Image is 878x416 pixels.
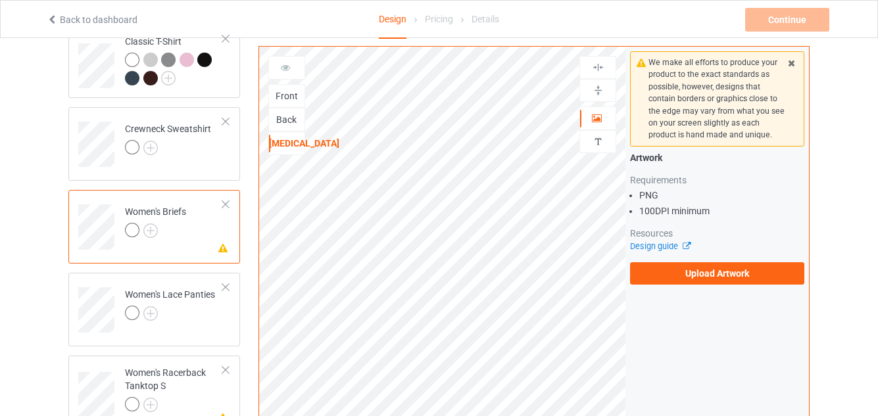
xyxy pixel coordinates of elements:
img: svg+xml;base64,PD94bWwgdmVyc2lvbj0iMS4wIiBlbmNvZGluZz0iVVRGLTgiPz4KPHN2ZyB3aWR0aD0iMjJweCIgaGVpZ2... [143,306,158,321]
img: svg+xml;base64,PD94bWwgdmVyc2lvbj0iMS4wIiBlbmNvZGluZz0iVVRGLTgiPz4KPHN2ZyB3aWR0aD0iMjJweCIgaGVpZ2... [143,398,158,412]
div: Women's Lace Panties [68,273,240,346]
a: Design guide [630,241,690,251]
img: svg%3E%0A [592,84,604,97]
img: svg+xml;base64,PD94bWwgdmVyc2lvbj0iMS4wIiBlbmNvZGluZz0iVVRGLTgiPz4KPHN2ZyB3aWR0aD0iMjJweCIgaGVpZ2... [143,223,158,238]
div: Artwork [630,151,804,164]
div: Details [472,1,499,37]
div: Requirements [630,173,804,187]
div: [MEDICAL_DATA] [269,137,305,150]
div: Women's Briefs [125,205,186,237]
div: Crewneck Sweatshirt [68,107,240,181]
div: Pricing [425,1,453,37]
div: Classic T-Shirt [125,35,223,84]
div: Resources [630,227,804,240]
img: heather_texture.png [161,53,176,67]
img: svg+xml;base64,PD94bWwgdmVyc2lvbj0iMS4wIiBlbmNvZGluZz0iVVRGLTgiPz4KPHN2ZyB3aWR0aD0iMjJweCIgaGVpZ2... [161,71,176,85]
div: Women's Briefs [68,190,240,264]
div: Back [269,113,305,126]
img: svg%3E%0A [592,61,604,74]
div: Women's Racerback Tanktop S [125,366,223,411]
div: Front [269,89,305,103]
img: svg%3E%0A [592,135,604,148]
div: Women's Lace Panties [125,288,215,319]
div: We make all efforts to produce your product to the exact standards as possible, however, designs ... [648,57,786,141]
a: Back to dashboard [47,14,137,25]
div: Classic T-Shirt [68,24,240,98]
li: 100 DPI minimum [639,204,804,218]
div: Crewneck Sweatshirt [125,122,211,154]
label: Upload Artwork [630,262,804,285]
div: Design [379,1,406,39]
li: PNG [639,189,804,202]
img: svg+xml;base64,PD94bWwgdmVyc2lvbj0iMS4wIiBlbmNvZGluZz0iVVRGLTgiPz4KPHN2ZyB3aWR0aD0iMjJweCIgaGVpZ2... [143,141,158,155]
